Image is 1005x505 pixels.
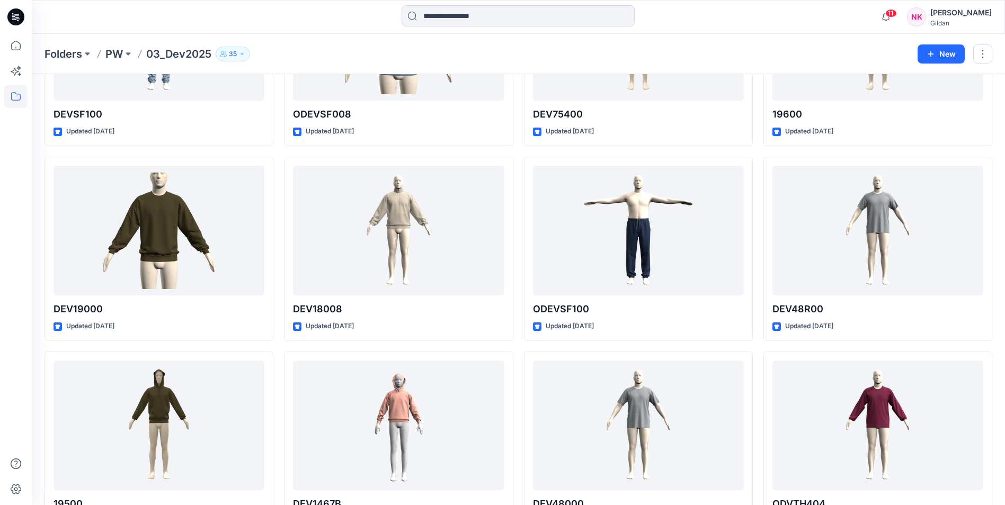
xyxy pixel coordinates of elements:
[293,166,504,295] a: DEV18008
[146,47,211,61] p: 03_Dev2025
[533,107,744,122] p: DEV75400
[930,6,992,19] div: [PERSON_NAME]
[306,321,354,332] p: Updated [DATE]
[772,107,983,122] p: 19600
[785,126,833,137] p: Updated [DATE]
[54,302,264,317] p: DEV19000
[54,107,264,122] p: DEVSF100
[293,107,504,122] p: ODEVSF008
[66,126,114,137] p: Updated [DATE]
[45,47,82,61] a: Folders
[785,321,833,332] p: Updated [DATE]
[533,360,744,490] a: DEV48000
[54,166,264,295] a: DEV19000
[293,360,504,490] a: DEV1467B
[772,166,983,295] a: DEV48R00
[918,44,965,64] button: New
[229,48,237,60] p: 35
[930,19,992,27] div: Gildan
[66,321,114,332] p: Updated [DATE]
[293,302,504,317] p: DEV18008
[546,126,594,137] p: Updated [DATE]
[772,360,983,490] a: ODVTH404
[533,166,744,295] a: ODEVSF100
[54,360,264,490] a: 19500
[772,302,983,317] p: DEV48R00
[885,9,897,17] span: 11
[306,126,354,137] p: Updated [DATE]
[546,321,594,332] p: Updated [DATE]
[216,47,250,61] button: 35
[105,47,123,61] a: PW
[533,302,744,317] p: ODEVSF100
[907,7,926,26] div: NK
